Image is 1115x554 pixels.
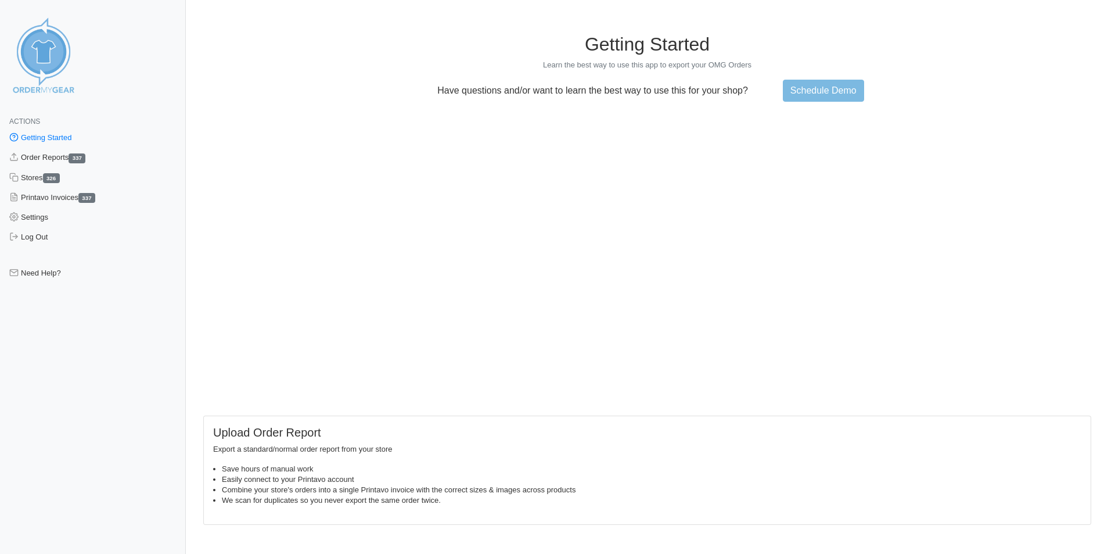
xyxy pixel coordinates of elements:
[9,117,40,126] span: Actions
[430,85,755,96] p: Have questions and/or want to learn the best way to use this for your shop?
[222,464,1081,474] li: Save hours of manual work
[43,173,60,183] span: 326
[213,426,1081,439] h5: Upload Order Report
[783,80,864,102] a: Schedule Demo
[213,444,1081,455] p: Export a standard/normal order report from your store
[222,485,1081,495] li: Combine your store's orders into a single Printavo invoice with the correct sizes & images across...
[203,60,1091,70] p: Learn the best way to use this app to export your OMG Orders
[203,33,1091,55] h1: Getting Started
[222,474,1081,485] li: Easily connect to your Printavo account
[222,495,1081,506] li: We scan for duplicates so you never export the same order twice.
[78,193,95,203] span: 337
[69,153,85,163] span: 337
